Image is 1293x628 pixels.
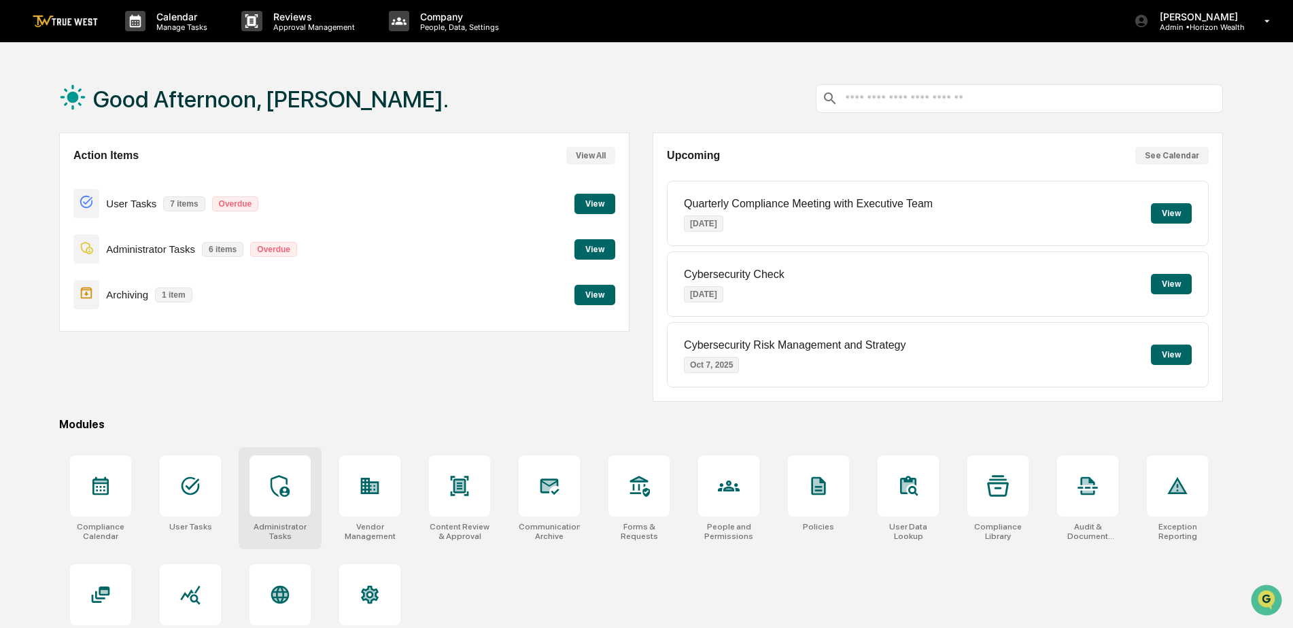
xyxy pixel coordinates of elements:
[33,15,98,28] img: logo
[231,108,247,124] button: Start new chat
[262,22,362,32] p: Approval Management
[112,171,169,185] span: Attestations
[155,287,192,302] p: 1 item
[27,197,86,211] span: Data Lookup
[1151,345,1192,365] button: View
[106,198,156,209] p: User Tasks
[14,104,38,128] img: 1746055101610-c473b297-6a78-478c-a979-82029cc54cd1
[878,522,939,541] div: User Data Lookup
[249,522,311,541] div: Administrator Tasks
[169,522,212,531] div: User Tasks
[14,29,247,50] p: How can we help?
[106,243,195,255] p: Administrator Tasks
[684,268,785,281] p: Cybersecurity Check
[1057,522,1118,541] div: Audit & Document Logs
[574,287,615,300] a: View
[93,166,174,190] a: 🗄️Attestations
[70,522,131,541] div: Compliance Calendar
[8,166,93,190] a: 🖐️Preclearance
[608,522,670,541] div: Forms & Requests
[574,242,615,255] a: View
[14,173,24,184] div: 🖐️
[262,11,362,22] p: Reviews
[145,22,214,32] p: Manage Tasks
[684,357,739,373] p: Oct 7, 2025
[519,522,580,541] div: Communications Archive
[96,230,165,241] a: Powered byPylon
[429,522,490,541] div: Content Review & Approval
[106,289,148,300] p: Archiving
[667,150,720,162] h2: Upcoming
[409,11,506,22] p: Company
[574,285,615,305] button: View
[803,522,834,531] div: Policies
[163,196,205,211] p: 7 items
[574,196,615,209] a: View
[574,239,615,260] button: View
[684,339,906,351] p: Cybersecurity Risk Management and Strategy
[212,196,259,211] p: Overdue
[46,118,172,128] div: We're available if you need us!
[14,198,24,209] div: 🔎
[1151,274,1192,294] button: View
[8,192,91,216] a: 🔎Data Lookup
[684,286,723,302] p: [DATE]
[93,86,449,113] h1: Good Afternoon, [PERSON_NAME].
[1249,583,1286,620] iframe: Open customer support
[1149,11,1245,22] p: [PERSON_NAME]
[250,242,297,257] p: Overdue
[99,173,109,184] div: 🗄️
[59,418,1223,431] div: Modules
[967,522,1029,541] div: Compliance Library
[135,230,165,241] span: Pylon
[409,22,506,32] p: People, Data, Settings
[1147,522,1208,541] div: Exception Reporting
[1149,22,1245,32] p: Admin • Horizon Wealth
[73,150,139,162] h2: Action Items
[684,215,723,232] p: [DATE]
[574,194,615,214] button: View
[27,171,88,185] span: Preclearance
[698,522,759,541] div: People and Permissions
[684,198,933,210] p: Quarterly Compliance Meeting with Executive Team
[339,522,400,541] div: Vendor Management
[145,11,214,22] p: Calendar
[46,104,223,118] div: Start new chat
[202,242,243,257] p: 6 items
[1151,203,1192,224] button: View
[566,147,615,164] button: View All
[1135,147,1209,164] button: See Calendar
